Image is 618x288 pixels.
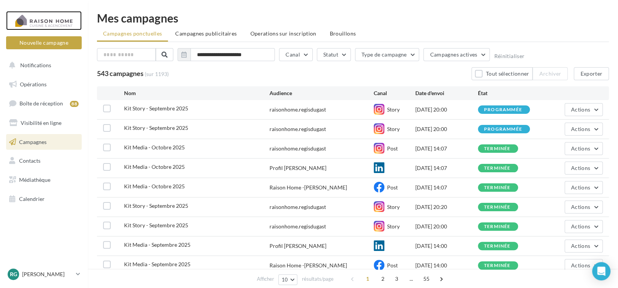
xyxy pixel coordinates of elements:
[571,106,590,113] span: Actions
[124,105,188,112] span: Kit Story - Septembre 2025
[20,81,47,87] span: Opérations
[269,223,326,230] div: raisonhome.regisdugast
[21,120,61,126] span: Visibilité en ligne
[571,184,590,191] span: Actions
[571,126,590,132] span: Actions
[387,184,398,191] span: Post
[175,30,237,37] span: Campagnes publicitaires
[124,89,270,97] div: Nom
[269,242,326,250] div: Profil [PERSON_NAME]
[269,164,326,172] div: Profil [PERSON_NAME]
[124,144,185,150] span: Kit Media - Octobre 2025
[5,95,83,112] a: Boîte de réception88
[269,145,326,152] div: raisonhome.regisdugast
[494,53,524,59] button: Réinitialiser
[124,183,185,189] span: Kit Media - Octobre 2025
[97,12,609,24] div: Mes campagnes
[484,107,522,112] div: programmée
[19,138,47,145] span: Campagnes
[387,106,400,113] span: Story
[387,262,398,269] span: Post
[484,146,511,151] div: terminée
[420,273,432,285] span: 55
[571,145,590,152] span: Actions
[5,134,83,150] a: Campagnes
[484,185,511,190] div: terminée
[565,181,603,194] button: Actions
[430,51,477,58] span: Campagnes actives
[5,153,83,169] a: Contacts
[571,223,590,230] span: Actions
[19,100,63,107] span: Boîte de réception
[5,57,80,73] button: Notifications
[279,48,313,61] button: Canal
[484,244,511,249] div: terminée
[5,191,83,207] a: Calendrier
[97,69,144,78] span: 543 campagnes
[317,48,351,61] button: Statut
[5,115,83,131] a: Visibilité en ligne
[387,204,400,210] span: Story
[269,203,326,211] div: raisonhome.regisdugast
[390,273,402,285] span: 3
[145,70,169,78] span: (sur 1193)
[565,162,603,175] button: Actions
[374,89,415,97] div: Canal
[387,126,400,132] span: Story
[571,204,590,210] span: Actions
[124,261,190,267] span: Kit Media - Septembre 2025
[282,277,288,283] span: 10
[269,262,347,269] div: Raison Home -[PERSON_NAME]
[124,222,188,228] span: Kit Story - Septembre 2025
[415,223,478,230] div: [DATE] 20:00
[532,67,568,80] button: Archiver
[484,166,511,171] div: terminée
[302,275,333,283] span: résultats/page
[405,273,417,285] span: ...
[22,270,73,278] p: [PERSON_NAME]
[361,273,374,285] span: 1
[574,67,609,80] button: Exporter
[124,202,188,209] span: Kit Story - Septembre 2025
[484,224,511,229] div: terminée
[257,275,274,283] span: Afficher
[70,101,79,107] div: 88
[415,106,478,113] div: [DATE] 20:00
[5,172,83,188] a: Médiathèque
[415,145,478,152] div: [DATE] 14:07
[565,239,603,252] button: Actions
[376,273,389,285] span: 2
[415,184,478,191] div: [DATE] 14:07
[19,196,45,202] span: Calendrier
[471,67,532,80] button: Tout sélectionner
[124,125,188,131] span: Kit Story - Septembre 2025
[565,201,603,214] button: Actions
[269,89,374,97] div: Audience
[269,125,326,133] div: raisonhome.regisdugast
[415,164,478,172] div: [DATE] 14:07
[124,241,190,248] span: Kit Media - Septembre 2025
[6,267,82,282] a: Rg [PERSON_NAME]
[250,30,316,37] span: Operations sur inscription
[571,262,590,269] span: Actions
[415,203,478,211] div: [DATE] 20:20
[565,220,603,233] button: Actions
[278,274,298,285] button: 10
[592,262,610,280] div: Open Intercom Messenger
[571,243,590,249] span: Actions
[5,76,83,92] a: Opérations
[484,127,522,132] div: programmée
[10,270,17,278] span: Rg
[423,48,490,61] button: Campagnes actives
[415,262,478,269] div: [DATE] 14:00
[6,36,82,49] button: Nouvelle campagne
[19,176,50,183] span: Médiathèque
[565,142,603,155] button: Actions
[355,48,420,61] button: Type de campagne
[387,223,400,230] span: Story
[478,89,541,97] div: État
[415,242,478,250] div: [DATE] 14:00
[484,205,511,210] div: terminée
[124,163,185,170] span: Kit Media - Octobre 2025
[565,259,603,272] button: Actions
